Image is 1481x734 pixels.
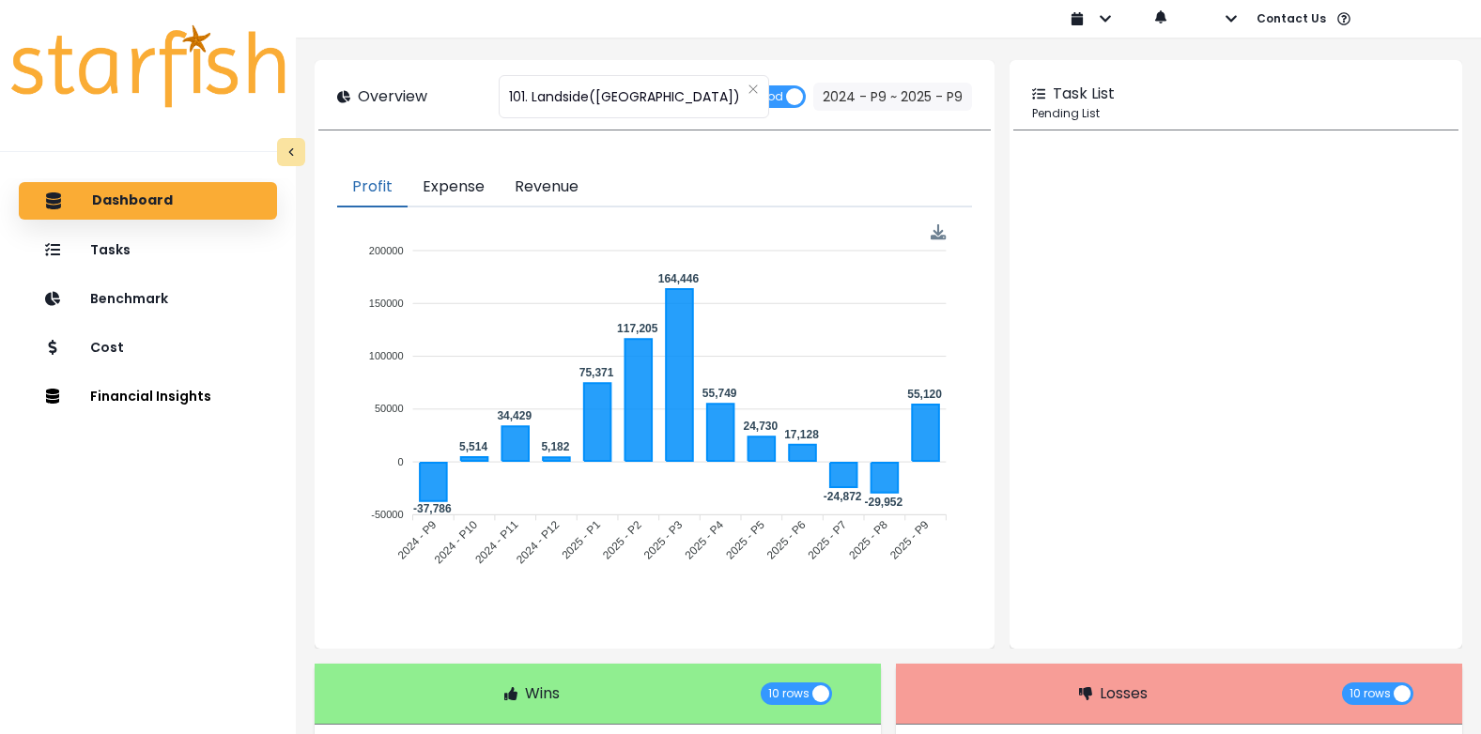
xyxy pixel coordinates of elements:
tspan: 2024 - P11 [473,518,522,567]
button: Dashboard [19,182,277,220]
button: Clear [748,80,759,99]
p: Overview [358,85,427,108]
p: Pending List [1032,105,1440,122]
tspan: 2025 - P4 [683,518,727,562]
tspan: 50000 [375,404,404,415]
p: Tasks [90,242,131,258]
button: Profit [337,168,408,207]
img: Download Profit [931,224,947,240]
tspan: -50000 [372,509,404,520]
button: Expense [408,168,500,207]
svg: close [748,84,759,95]
p: Dashboard [92,192,173,209]
button: Tasks [19,231,277,268]
tspan: 2024 - P12 [515,518,563,567]
tspan: 2025 - P1 [560,518,604,562]
button: Benchmark [19,280,277,317]
p: Task List [1053,83,1115,105]
p: Losses [1100,682,1148,705]
button: Financial Insights [19,377,277,415]
p: Cost [90,340,124,356]
div: Menu [931,224,947,240]
p: Wins [525,682,560,705]
tspan: 0 [398,456,404,467]
tspan: 2024 - P9 [395,518,440,562]
tspan: 2025 - P7 [806,518,850,562]
span: 10 rows [768,682,810,705]
span: 101. Landside([GEOGRAPHIC_DATA]) [509,77,740,116]
tspan: 2024 - P10 [432,518,481,567]
tspan: 100000 [369,350,404,361]
p: Benchmark [90,291,168,307]
button: Cost [19,329,277,366]
tspan: 2025 - P6 [765,518,810,562]
tspan: 2025 - P2 [601,518,645,562]
tspan: 2025 - P8 [847,518,891,562]
tspan: 200000 [369,245,404,256]
tspan: 150000 [369,298,404,309]
button: 2024 - P9 ~ 2025 - P9 [813,83,972,111]
span: 10 rows [1350,682,1391,705]
tspan: 2025 - P5 [724,518,768,562]
button: Revenue [500,168,594,207]
tspan: 2025 - P3 [641,518,686,562]
tspan: 2025 - P9 [888,518,933,562]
